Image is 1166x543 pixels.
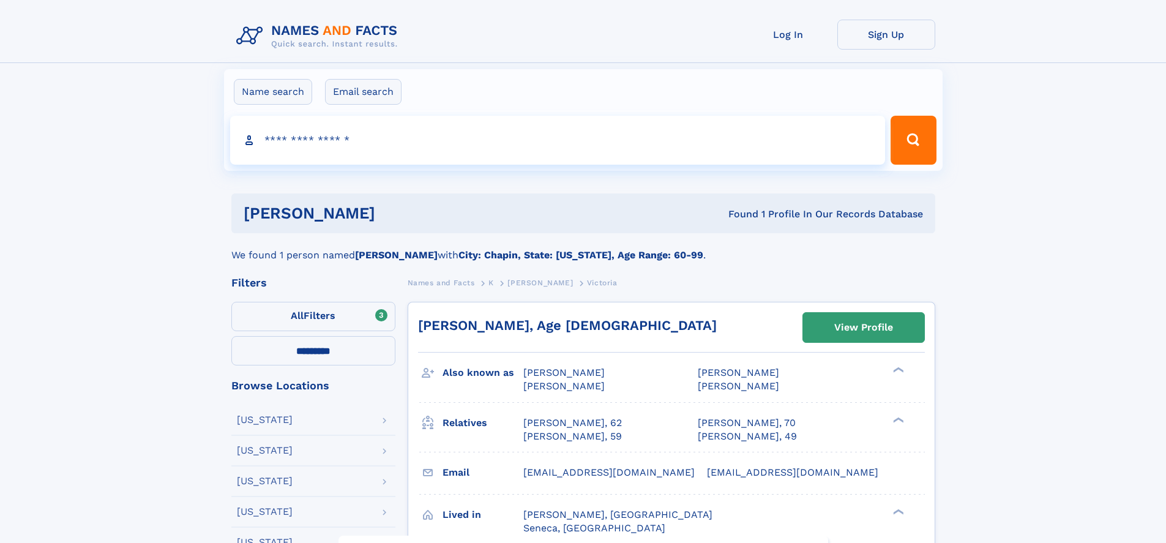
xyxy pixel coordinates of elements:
[325,79,402,105] label: Email search
[803,313,924,342] a: View Profile
[231,277,395,288] div: Filters
[488,279,494,287] span: K
[244,206,552,221] h1: [PERSON_NAME]
[698,380,779,392] span: [PERSON_NAME]
[698,367,779,378] span: [PERSON_NAME]
[891,116,936,165] button: Search Button
[237,415,293,425] div: [US_STATE]
[551,208,923,221] div: Found 1 Profile In Our Records Database
[458,249,703,261] b: City: Chapin, State: [US_STATE], Age Range: 60-99
[837,20,935,50] a: Sign Up
[231,380,395,391] div: Browse Locations
[890,366,905,374] div: ❯
[523,416,622,430] a: [PERSON_NAME], 62
[507,279,573,287] span: [PERSON_NAME]
[237,476,293,486] div: [US_STATE]
[523,466,695,478] span: [EMAIL_ADDRESS][DOMAIN_NAME]
[523,380,605,392] span: [PERSON_NAME]
[698,416,796,430] a: [PERSON_NAME], 70
[230,116,886,165] input: search input
[890,507,905,515] div: ❯
[707,466,878,478] span: [EMAIL_ADDRESS][DOMAIN_NAME]
[418,318,717,333] a: [PERSON_NAME], Age [DEMOGRAPHIC_DATA]
[443,413,523,433] h3: Relatives
[739,20,837,50] a: Log In
[291,310,304,321] span: All
[443,362,523,383] h3: Also known as
[237,446,293,455] div: [US_STATE]
[231,302,395,331] label: Filters
[231,20,408,53] img: Logo Names and Facts
[443,504,523,525] h3: Lived in
[523,509,712,520] span: [PERSON_NAME], [GEOGRAPHIC_DATA]
[443,462,523,483] h3: Email
[408,275,475,290] a: Names and Facts
[834,313,893,342] div: View Profile
[523,430,622,443] a: [PERSON_NAME], 59
[523,522,665,534] span: Seneca, [GEOGRAPHIC_DATA]
[587,279,618,287] span: Victoria
[234,79,312,105] label: Name search
[523,367,605,378] span: [PERSON_NAME]
[507,275,573,290] a: [PERSON_NAME]
[698,430,797,443] a: [PERSON_NAME], 49
[231,233,935,263] div: We found 1 person named with .
[355,249,438,261] b: [PERSON_NAME]
[890,416,905,424] div: ❯
[237,507,293,517] div: [US_STATE]
[488,275,494,290] a: K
